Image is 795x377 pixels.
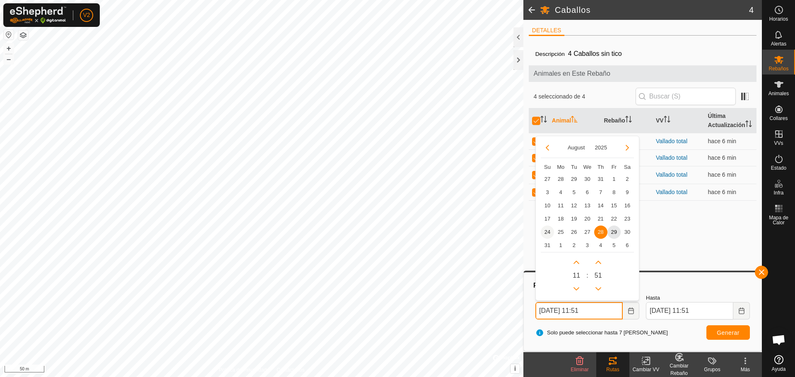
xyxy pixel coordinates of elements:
button: Choose Date [733,302,750,319]
span: Infra [773,190,783,195]
td: 5 [567,186,581,199]
td: 22 [607,212,621,226]
span: 9 [621,186,634,199]
span: 31 [594,173,607,186]
span: 29 ago 2025, 11:45 [708,189,736,195]
td: 11 [554,199,567,212]
img: Logo Gallagher [10,7,66,24]
button: i [511,364,520,373]
p-button: Next Minute [592,256,605,269]
td: 3 [581,239,594,252]
td: 26 [567,226,581,239]
td: 2 [621,173,634,186]
span: Estado [771,166,786,170]
td: 6 [621,239,634,252]
td: 5 [607,239,621,252]
span: 24 [541,226,554,239]
span: 30 [621,226,634,239]
span: Th [597,164,604,170]
td: 19 [567,212,581,226]
span: Rebaños [768,66,788,71]
button: – [4,54,14,64]
span: 31 [541,239,554,252]
input: Buscar (S) [636,88,736,105]
td: 20 [581,212,594,226]
button: Next Month [621,141,634,154]
button: Previous Month [541,141,554,154]
span: 4 Caballos sin tico [565,47,625,60]
span: Alertas [771,41,786,46]
td: 18 [554,212,567,226]
td: 10 [541,199,554,212]
a: Vallado total [656,154,687,161]
p-sorticon: Activar para ordenar [540,117,547,124]
button: Generar [706,325,750,340]
span: Sa [624,164,631,170]
div: Rutas [532,281,753,291]
div: Cambiar VV [629,366,662,373]
button: + [4,43,14,53]
p-sorticon: Activar para ordenar [664,117,670,124]
td: 21 [594,212,607,226]
div: Choose Date [535,136,639,301]
a: Política de Privacidad [219,366,267,374]
p-sorticon: Activar para ordenar [571,117,578,124]
p-sorticon: Activar para ordenar [745,122,752,128]
span: 28 [554,173,567,186]
button: Choose Year [591,143,610,152]
p-button: Previous Minute [592,282,605,295]
th: VV [653,108,705,133]
span: Animales en Este Rebaño [534,69,752,79]
a: Vallado total [656,171,687,178]
td: 1 [554,239,567,252]
td: 6 [581,186,594,199]
td: 27 [581,226,594,239]
label: Hasta [646,294,750,302]
span: We [583,164,591,170]
span: 29 [607,226,621,239]
td: 14 [594,199,607,212]
td: 4 [594,239,607,252]
td: 4 [554,186,567,199]
span: 15 [607,199,621,212]
span: Collares [769,116,788,121]
span: Tu [571,164,577,170]
td: 27 [541,173,554,186]
span: 13 [581,199,594,212]
span: Solo puede seleccionar hasta 7 [PERSON_NAME] [535,329,668,337]
span: i [514,365,516,372]
td: 28 [594,226,607,239]
span: 23 [621,212,634,226]
td: 17 [541,212,554,226]
span: 8 [607,186,621,199]
td: 2 [567,239,581,252]
td: 16 [621,199,634,212]
td: 29 [567,173,581,186]
a: Chat abierto [766,327,791,352]
td: 3 [541,186,554,199]
span: VVs [774,141,783,146]
div: Más [729,366,762,373]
